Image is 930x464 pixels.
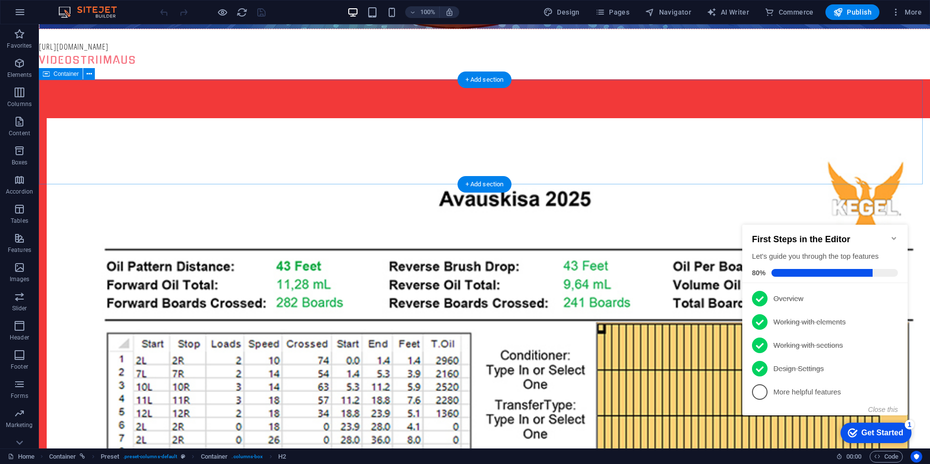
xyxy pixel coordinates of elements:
[80,454,85,459] i: This element is linked
[236,6,248,18] button: reload
[445,8,454,17] i: On resize automatically adjust zoom level to fit chosen device.
[539,4,584,20] div: Design (Ctrl+Alt+Y)
[35,130,152,140] p: Working with sections
[101,451,120,463] span: Click to select. Double-click to edit
[8,246,31,254] p: Features
[11,363,28,371] p: Footer
[8,451,35,463] a: Click to cancel selection. Double-click to open Pages
[887,4,926,20] button: More
[7,42,32,50] p: Favorites
[35,153,152,163] p: Design Settings
[846,451,861,463] span: 00 00
[35,107,152,117] p: Working with elements
[870,451,903,463] button: Code
[6,421,33,429] p: Marketing
[4,76,169,100] li: Overview
[14,58,33,66] span: 80%
[278,451,286,463] span: Click to select. Double-click to edit
[645,7,691,17] span: Navigator
[216,6,228,18] button: Click here to leave preview mode and continue editing
[911,451,922,463] button: Usercentrics
[12,304,27,312] p: Slider
[166,209,176,219] div: 1
[56,6,129,18] img: Editor Logo
[4,146,169,170] li: Design Settings
[232,451,263,463] span: . columns-box
[11,217,28,225] p: Tables
[4,170,169,193] li: More helpful features
[181,454,185,459] i: This element is a customizable preset
[405,6,440,18] button: 100%
[9,129,30,137] p: Content
[7,71,32,79] p: Elements
[49,451,76,463] span: Click to select. Double-click to edit
[833,7,872,17] span: Publish
[836,451,862,463] h6: Session time
[11,392,28,400] p: Forms
[123,218,165,227] div: Get Started
[6,188,33,196] p: Accordion
[641,4,695,20] button: Navigator
[14,24,160,34] h2: First Steps in the Editor
[543,7,580,17] span: Design
[35,83,152,93] p: Overview
[130,195,160,203] button: Close this
[14,41,160,51] div: Let's guide you through the top features
[7,100,32,108] p: Columns
[765,7,814,17] span: Commerce
[825,4,879,20] button: Publish
[49,451,286,463] nav: breadcrumb
[853,453,855,460] span: :
[236,7,248,18] i: Reload page
[201,451,228,463] span: Click to select. Double-click to edit
[123,451,177,463] span: . preset-columns-default
[539,4,584,20] button: Design
[874,451,898,463] span: Code
[10,275,30,283] p: Images
[420,6,435,18] h6: 100%
[152,24,160,32] div: Minimize checklist
[458,71,512,88] div: + Add section
[54,71,79,77] span: Container
[591,4,633,20] button: Pages
[761,4,818,20] button: Commerce
[4,123,169,146] li: Working with sections
[102,212,173,232] div: Get Started 1 items remaining, 80% complete
[10,334,29,341] p: Header
[4,100,169,123] li: Working with elements
[707,7,749,17] span: AI Writer
[703,4,753,20] button: AI Writer
[891,7,922,17] span: More
[458,176,512,193] div: + Add section
[12,159,28,166] p: Boxes
[35,177,152,187] p: More helpful features
[595,7,629,17] span: Pages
